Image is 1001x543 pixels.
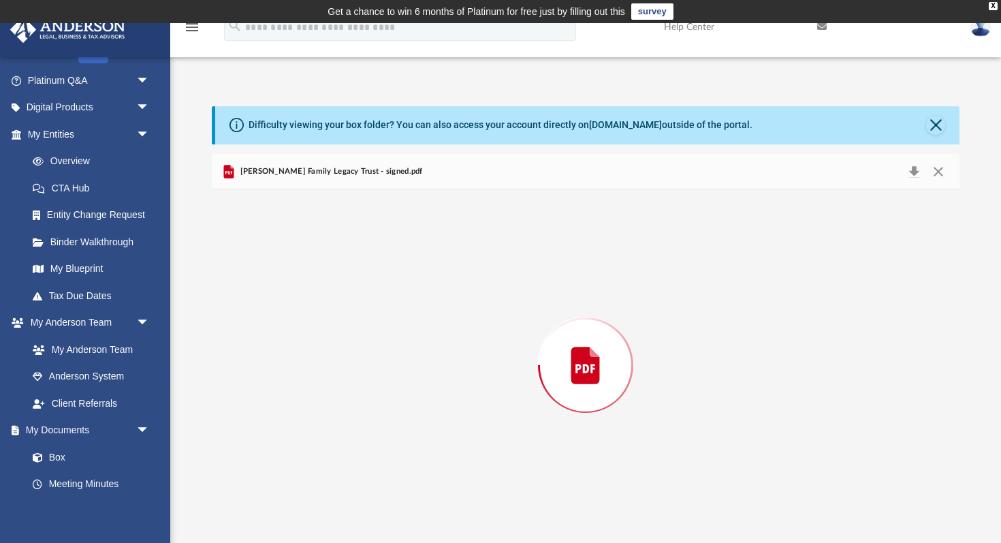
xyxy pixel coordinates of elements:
a: Anderson System [19,363,163,390]
i: search [227,18,242,33]
a: My Anderson Teamarrow_drop_down [10,309,163,337]
a: CTA Hub [19,174,170,202]
span: arrow_drop_down [136,121,163,149]
span: arrow_drop_down [136,67,163,95]
a: survey [631,3,673,20]
button: Download [902,162,926,181]
a: My Anderson Team [19,336,157,363]
img: Anderson Advisors Platinum Portal [6,16,129,43]
div: Difficulty viewing your box folder? You can also access your account directly on outside of the p... [249,118,752,132]
a: Binder Walkthrough [19,228,170,255]
a: Entity Change Request [19,202,170,229]
a: [DOMAIN_NAME] [589,119,662,130]
div: close [989,2,998,10]
a: Overview [19,148,170,175]
a: My Blueprint [19,255,163,283]
a: Box [19,444,157,471]
a: Client Referrals [19,390,163,417]
a: menu [184,26,200,35]
span: arrow_drop_down [136,309,163,337]
a: Platinum Q&Aarrow_drop_down [10,67,170,94]
a: Tax Due Dates [19,282,170,309]
a: Digital Productsarrow_drop_down [10,94,170,121]
div: Preview [212,154,959,542]
div: Get a chance to win 6 months of Platinum for free just by filling out this [328,3,625,20]
a: My Entitiesarrow_drop_down [10,121,170,148]
span: arrow_drop_down [136,417,163,445]
a: Meeting Minutes [19,471,163,498]
button: Close [926,162,951,181]
span: [PERSON_NAME] Family Legacy Trust - signed.pdf [237,166,422,178]
button: Close [926,116,945,135]
i: menu [184,19,200,35]
a: My Documentsarrow_drop_down [10,417,163,444]
span: arrow_drop_down [136,94,163,122]
img: User Pic [970,17,991,37]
